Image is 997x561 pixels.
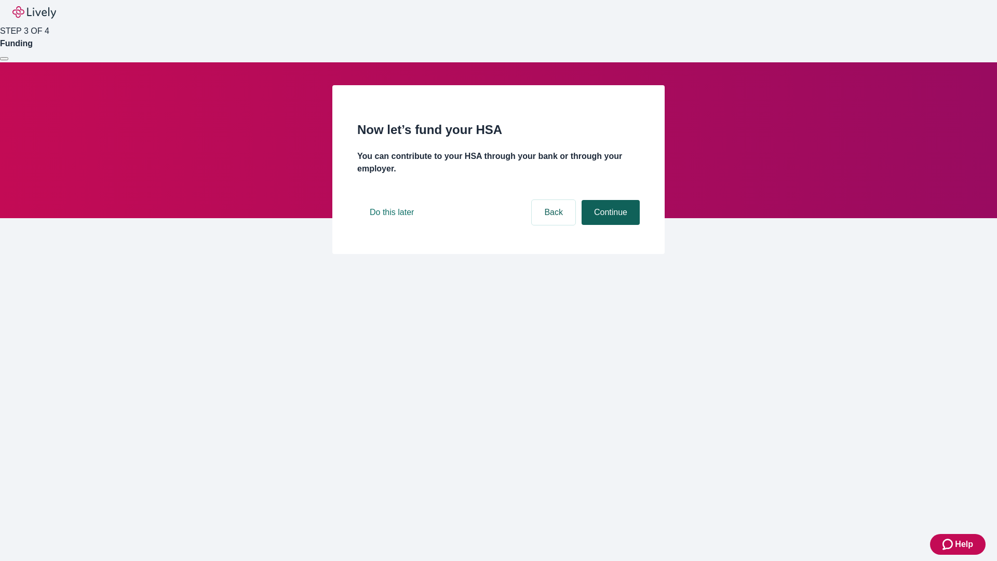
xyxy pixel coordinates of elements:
button: Continue [582,200,640,225]
svg: Zendesk support icon [942,538,955,551]
button: Back [532,200,575,225]
h4: You can contribute to your HSA through your bank or through your employer. [357,150,640,175]
span: Help [955,538,973,551]
button: Zendesk support iconHelp [930,534,986,555]
h2: Now let’s fund your HSA [357,121,640,139]
button: Do this later [357,200,426,225]
img: Lively [12,6,56,19]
